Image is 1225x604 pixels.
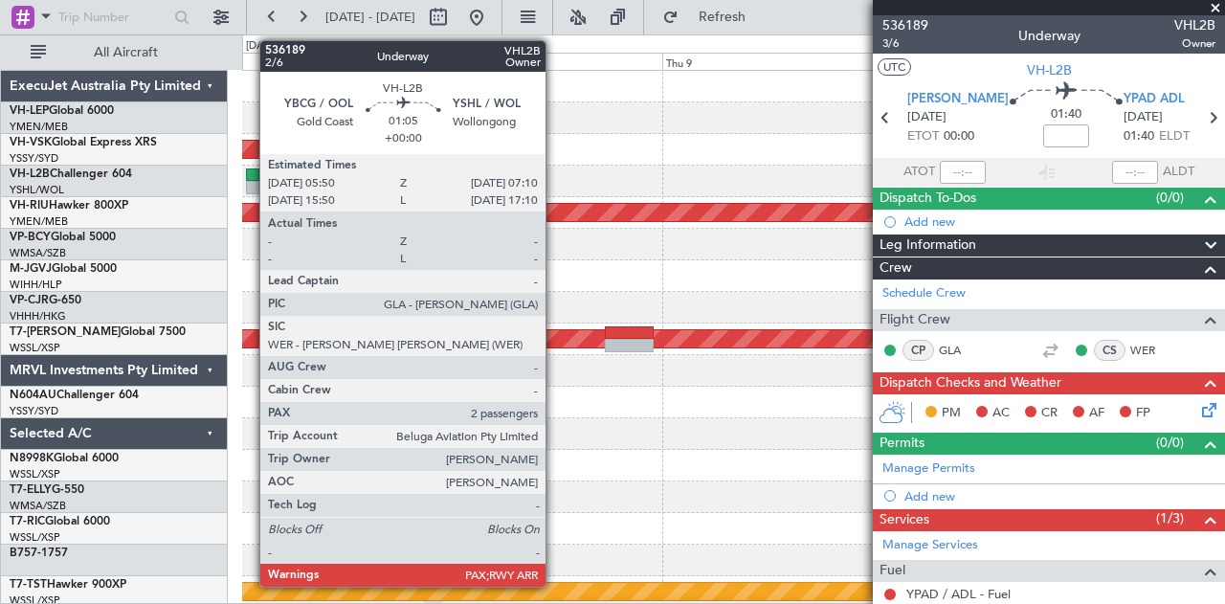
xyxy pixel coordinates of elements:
a: YPAD / ADL - Fuel [906,586,1011,602]
span: 00:00 [944,127,974,146]
button: All Aircraft [21,37,208,68]
a: VH-VSKGlobal Express XRS [10,137,157,148]
span: [PERSON_NAME] [907,90,1009,109]
a: WSSL/XSP [10,530,60,545]
span: All Aircraft [50,46,202,59]
span: VH-RIU [10,200,49,212]
a: YMEN/MEB [10,120,68,134]
a: YSHL/WOL [10,183,64,197]
a: VH-L2BChallenger 604 [10,168,132,180]
a: YSSY/SYD [10,404,58,418]
span: Refresh [682,11,763,24]
span: [DATE] - [DATE] [325,9,415,26]
a: WIHH/HLP [10,278,62,292]
a: M-JGVJGlobal 5000 [10,263,117,275]
a: VH-RIUHawker 800XP [10,200,128,212]
div: CP [902,340,934,361]
input: Trip Number [58,3,168,32]
a: T7-TSTHawker 900XP [10,579,126,591]
span: Permits [880,433,924,455]
span: T7-TST [10,579,47,591]
span: AF [1089,404,1104,423]
span: N604AU [10,390,56,401]
a: Schedule Crew [882,284,966,303]
span: N8998K [10,453,54,464]
a: WMSA/SZB [10,246,66,260]
a: WSSL/XSP [10,467,60,481]
a: VH-LEPGlobal 6000 [10,105,114,117]
span: 01:40 [1051,105,1081,124]
span: Flight Crew [880,309,950,331]
span: ATOT [903,163,935,182]
span: VH-VSK [10,137,52,148]
span: Dispatch Checks and Weather [880,372,1061,394]
a: WSSL/XSP [10,341,60,355]
a: Manage Services [882,536,978,555]
div: [DATE] [246,38,278,55]
span: Leg Information [880,235,976,257]
div: Wed 8 [426,53,662,70]
span: VP-CJR [10,295,49,306]
span: T7-[PERSON_NAME] [10,326,121,338]
span: Crew [880,257,912,280]
span: FP [1136,404,1150,423]
a: VHHH/HKG [10,309,66,324]
span: ALDT [1163,163,1194,182]
div: Add new [904,213,1215,230]
span: Services [880,509,929,531]
a: YMEN/MEB [10,214,68,229]
span: VP-BCY [10,232,51,243]
a: WMSA/SZB [10,499,66,513]
span: (0/0) [1156,188,1184,208]
span: B757-1 [10,548,48,559]
a: N8998KGlobal 6000 [10,453,119,464]
div: Add new [904,488,1215,504]
span: ETOT [907,127,939,146]
span: Owner [1174,35,1215,52]
a: VP-BCYGlobal 5000 [10,232,116,243]
span: PM [942,404,961,423]
span: AC [992,404,1010,423]
a: GLA [939,342,982,359]
span: Fuel [880,560,905,582]
a: T7-[PERSON_NAME]Global 7500 [10,326,186,338]
span: (1/3) [1156,508,1184,528]
div: Thu 9 [662,53,899,70]
div: CS [1094,340,1125,361]
div: Tue 7 [189,53,426,70]
span: VH-LEP [10,105,49,117]
a: WER [1130,342,1173,359]
div: Underway [1018,26,1080,46]
input: --:-- [940,161,986,184]
span: M-JGVJ [10,263,52,275]
a: YSSY/SYD [10,151,58,166]
span: [DATE] [1124,108,1163,127]
a: T7-ELLYG-550 [10,484,84,496]
span: ELDT [1159,127,1190,146]
a: Manage Permits [882,459,975,479]
a: T7-RICGlobal 6000 [10,516,110,527]
span: Dispatch To-Dos [880,188,976,210]
span: 536189 [882,15,928,35]
span: YPAD ADL [1124,90,1185,109]
span: 3/6 [882,35,928,52]
span: VH-L2B [1027,60,1072,80]
a: N604AUChallenger 604 [10,390,139,401]
span: T7-RIC [10,516,45,527]
span: [DATE] [907,108,947,127]
span: VHL2B [1174,15,1215,35]
span: T7-ELLY [10,484,52,496]
a: VP-CJRG-650 [10,295,81,306]
button: UTC [878,58,911,76]
span: CR [1041,404,1058,423]
span: VH-L2B [10,168,50,180]
button: Refresh [654,2,768,33]
span: (0/0) [1156,433,1184,453]
span: 01:40 [1124,127,1154,146]
a: B757-1757 [10,548,68,559]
